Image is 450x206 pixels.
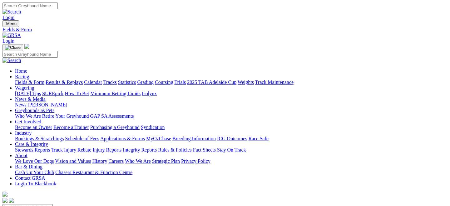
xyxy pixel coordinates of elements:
a: Racing [15,74,29,79]
img: facebook.svg [2,198,7,203]
a: Who We Are [15,113,41,119]
a: MyOzChase [146,136,171,141]
img: logo-grsa-white.png [24,44,29,49]
a: Purchasing a Greyhound [90,125,140,130]
a: ICG Outcomes [217,136,247,141]
a: Chasers Restaurant & Function Centre [55,170,132,175]
a: How To Bet [65,91,89,96]
a: Trials [174,80,186,85]
a: Breeding Information [172,136,216,141]
a: Fields & Form [15,80,44,85]
a: Care & Integrity [15,142,48,147]
a: Login [2,38,14,44]
a: Coursing [155,80,173,85]
a: Home [15,68,27,74]
img: twitter.svg [9,198,14,203]
a: Fields & Form [2,27,448,33]
a: News & Media [15,96,46,102]
button: Toggle navigation [2,44,23,51]
input: Search [2,3,58,9]
a: Rules & Policies [158,147,192,152]
a: Who We Are [125,158,151,164]
div: Racing [15,80,448,85]
div: Care & Integrity [15,147,448,153]
a: SUREpick [42,91,63,96]
div: Industry [15,136,448,142]
a: Fact Sheets [193,147,216,152]
a: Results & Replays [46,80,83,85]
a: History [92,158,107,164]
a: Wagering [15,85,34,90]
a: About [15,153,27,158]
div: Bar & Dining [15,170,448,175]
a: Login [2,15,14,20]
a: GAP SA Assessments [90,113,134,119]
img: Search [2,58,21,63]
a: Vision and Values [55,158,91,164]
a: Login To Blackbook [15,181,56,186]
button: Toggle navigation [2,20,19,27]
a: Become an Owner [15,125,52,130]
a: Schedule of Fees [65,136,99,141]
a: [PERSON_NAME] [27,102,67,107]
a: Greyhounds as Pets [15,108,54,113]
a: Calendar [84,80,102,85]
a: Stay On Track [217,147,246,152]
a: Track Injury Rebate [51,147,91,152]
a: Weights [238,80,254,85]
a: We Love Our Dogs [15,158,54,164]
a: Become a Trainer [53,125,89,130]
a: News [15,102,26,107]
div: News & Media [15,102,448,108]
a: Applications & Forms [100,136,145,141]
a: Isolynx [142,91,157,96]
a: Tracks [103,80,117,85]
a: Bookings & Scratchings [15,136,64,141]
a: Statistics [118,80,136,85]
input: Search [2,51,58,58]
a: 2025 TAB Adelaide Cup [187,80,236,85]
a: Syndication [141,125,165,130]
img: GRSA [2,33,21,38]
img: logo-grsa-white.png [2,192,7,197]
a: Careers [108,158,124,164]
div: Wagering [15,91,448,96]
a: Cash Up Your Club [15,170,54,175]
a: Minimum Betting Limits [90,91,141,96]
a: Integrity Reports [123,147,157,152]
a: Retire Your Greyhound [42,113,89,119]
a: Strategic Plan [152,158,180,164]
a: [DATE] Tips [15,91,41,96]
div: About [15,158,448,164]
a: Bar & Dining [15,164,42,169]
div: Greyhounds as Pets [15,113,448,119]
a: Injury Reports [92,147,121,152]
a: Privacy Policy [181,158,210,164]
span: Menu [6,21,17,26]
div: Get Involved [15,125,448,130]
a: Grading [137,80,154,85]
a: Track Maintenance [255,80,294,85]
img: Close [5,45,21,50]
a: Stewards Reports [15,147,50,152]
a: Race Safe [248,136,268,141]
img: Search [2,9,21,15]
a: Get Involved [15,119,41,124]
a: Contact GRSA [15,175,45,181]
a: Industry [15,130,32,136]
